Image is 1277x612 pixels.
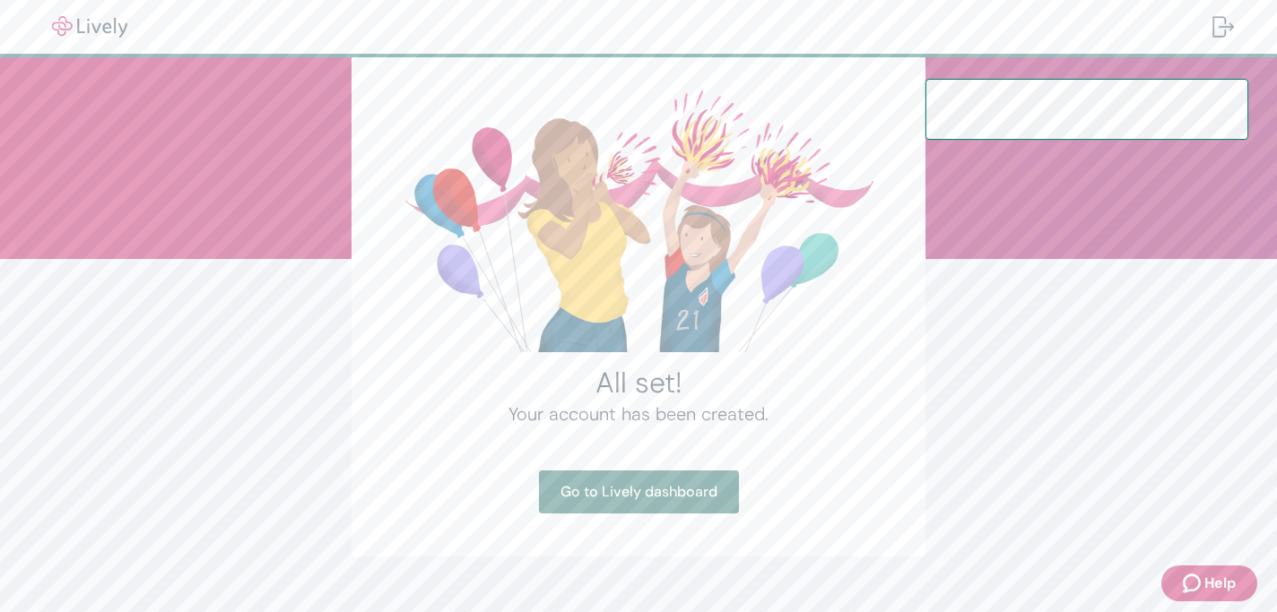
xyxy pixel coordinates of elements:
a: Go to Lively dashboard [539,470,739,513]
img: Lively [39,16,140,38]
button: Zendesk support iconHelp [1161,565,1257,601]
button: Log out [1198,5,1248,48]
h2: All set! [395,365,882,401]
h4: Your account has been created. [395,401,882,427]
svg: Zendesk support icon [1183,573,1204,594]
span: Help [1204,573,1236,594]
